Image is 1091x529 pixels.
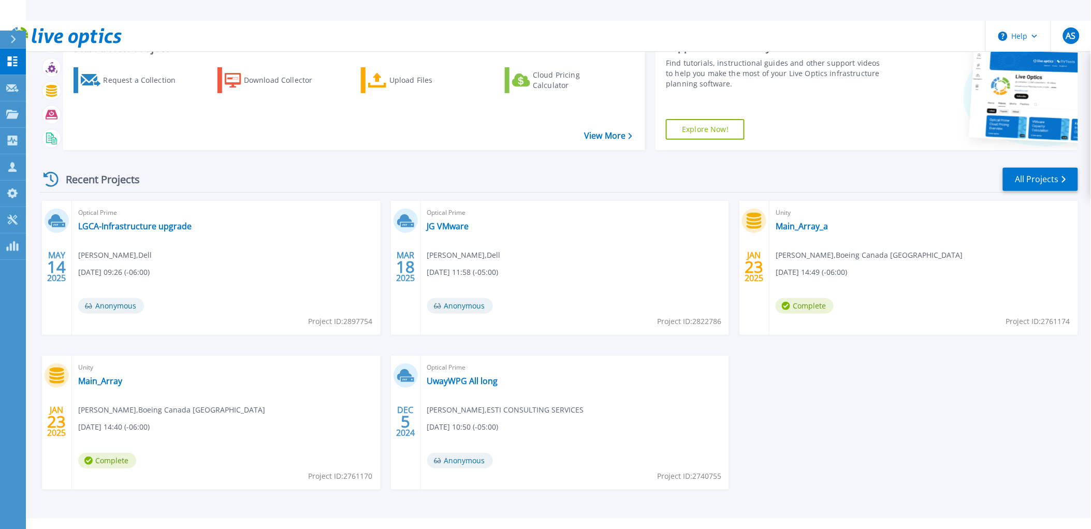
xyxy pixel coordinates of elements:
[657,316,721,327] span: Project ID: 2822786
[74,42,632,54] h3: Start a New Project
[657,471,721,482] span: Project ID: 2740755
[78,207,374,218] span: Optical Prime
[396,262,415,271] span: 18
[78,221,192,231] a: LGCA-Infrastructure upgrade
[1066,32,1076,40] span: AS
[47,417,66,426] span: 23
[78,421,150,433] span: [DATE] 14:40 (-06:00)
[986,21,1051,52] button: Help
[776,207,1072,218] span: Unity
[427,421,499,433] span: [DATE] 10:50 (-05:00)
[78,249,152,261] span: [PERSON_NAME] , Dell
[40,167,154,192] div: Recent Projects
[396,248,415,286] div: MAR 2025
[47,262,66,271] span: 14
[427,249,501,261] span: [PERSON_NAME] , Dell
[427,221,469,231] a: JG VMware
[427,267,499,278] span: [DATE] 11:58 (-05:00)
[244,70,327,91] div: Download Collector
[74,67,189,93] a: Request a Collection
[427,453,493,468] span: Anonymous
[427,376,498,386] a: UwayWPG All long
[776,221,828,231] a: Main_Array_a
[505,67,620,93] a: Cloud Pricing Calculator
[217,67,333,93] a: Download Collector
[309,471,373,482] span: Project ID: 2761170
[584,131,632,141] a: View More
[78,404,265,416] span: [PERSON_NAME] , Boeing Canada [GEOGRAPHIC_DATA]
[78,267,150,278] span: [DATE] 09:26 (-06:00)
[666,119,745,140] a: Explore Now!
[427,207,723,218] span: Optical Prime
[389,70,472,91] div: Upload Files
[427,362,723,373] span: Optical Prime
[666,58,882,89] div: Find tutorials, instructional guides and other support videos to help you make the most of your L...
[1006,316,1070,327] span: Project ID: 2761174
[745,262,764,271] span: 23
[396,403,415,440] div: DEC 2024
[103,70,186,91] div: Request a Collection
[78,376,122,386] a: Main_Array
[1051,21,1091,51] button: AS
[401,417,410,426] span: 5
[745,248,764,286] div: JAN 2025
[533,70,616,91] div: Cloud Pricing Calculator
[776,298,834,314] span: Complete
[427,298,493,314] span: Anonymous
[427,404,584,416] span: [PERSON_NAME] , ESTI CONSULTING SERVICES
[776,249,963,261] span: [PERSON_NAME] , Boeing Canada [GEOGRAPHIC_DATA]
[47,403,66,440] div: JAN 2025
[309,316,373,327] span: Project ID: 2897754
[78,298,144,314] span: Anonymous
[776,267,847,278] span: [DATE] 14:49 (-06:00)
[361,67,476,93] a: Upload Files
[1003,168,1078,191] a: All Projects
[78,362,374,373] span: Unity
[47,248,66,286] div: MAY 2025
[78,453,136,468] span: Complete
